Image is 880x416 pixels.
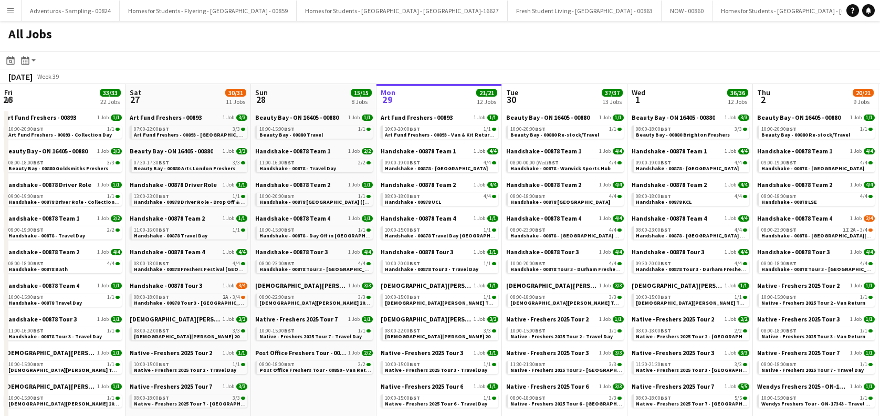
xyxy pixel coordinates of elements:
[4,248,79,256] span: Handshake - 00878 Team 2
[297,1,508,21] button: Homes for Students - [GEOGRAPHIC_DATA] - [GEOGRAPHIC_DATA]-16627
[107,227,114,233] span: 2/2
[381,181,498,214] div: Handshake - 00878 Team 21 Job4/408:00-18:00BST4/4Handshake - 00878 UCL
[385,226,496,238] a: 10:00-15:00BST1/1Handshake - 00878 Travel Day [GEOGRAPHIC_DATA]
[223,182,234,188] span: 1 Job
[757,147,875,181] div: Handshake - 00878 Team 11 Job4/409:00-19:00BST4/4Handshake - 00878 - [GEOGRAPHIC_DATA]
[130,113,247,121] a: Art Fund Freshers - 008931 Job3/3
[159,159,169,166] span: BST
[599,148,611,154] span: 1 Job
[97,148,109,154] span: 1 Job
[506,181,624,214] div: Handshake - 00878 Team 21 Job4/408:00-18:00BST4/4Handshake - 00878 [GEOGRAPHIC_DATA]
[786,226,797,233] span: BST
[510,160,559,165] span: 08:00-00:00 (Wed)
[4,113,122,147] div: Art Fund Freshers - 008931 Job1/110:00-20:00BST1/1Art Fund Freshers - 00893 - Collection Day
[535,126,546,132] span: BST
[134,194,169,199] span: 13:00-23:00
[111,115,122,121] span: 1/1
[259,199,463,205] span: Handshake - 00878 Restock (Southend) & Travel to Hotel
[636,127,671,132] span: 08:00-18:00
[860,227,867,233] span: 3/4
[284,193,295,200] span: BST
[134,199,256,205] span: Handshake - 00878 Driver Role - Drop Off & Home
[632,147,749,155] a: Handshake - 00878 Team 11 Job4/4
[757,147,832,155] span: Handshake - 00878 Team 1
[632,214,749,222] a: Handshake - 00878 Team 41 Job4/4
[381,214,456,222] span: Handshake - 00878 Team 4
[864,182,875,188] span: 4/4
[259,165,336,172] span: Handshake - 00878 - Travel Day
[636,165,739,172] span: Handshake - 00878 - University of Leeds
[4,147,88,155] span: Beauty Bay - ON 16405 - 00880
[761,227,873,233] div: •
[761,226,873,238] a: 08:00-23:00BST1I2A•3/4Handshake - 00878 - [GEOGRAPHIC_DATA][PERSON_NAME] On Site Day
[850,227,856,233] span: 2A
[255,181,373,214] div: Handshake - 00878 Team 21 Job1/110:00-20:00BST1/1Handshake - 00878 [GEOGRAPHIC_DATA] ([GEOGRAPHIC...
[725,148,736,154] span: 1 Job
[259,227,295,233] span: 10:00-15:00
[4,181,122,189] a: Handshake - 00878 Driver Role1 Job1/1
[761,165,864,172] span: Handshake - 00878 - Lancaster
[385,193,496,205] a: 08:00-18:00BST4/4Handshake - 00878 UCL
[8,131,112,138] span: Art Fund Freshers - 00893 - Collection Day
[381,248,498,256] a: Handshake - 00878 Tour 31 Job1/1
[130,248,247,282] div: Handshake - 00878 Team 41 Job4/408:00-18:00BST4/4Handshake - 00878 Freshers Festival [GEOGRAPHIC_...
[348,215,360,222] span: 1 Job
[97,182,109,188] span: 1 Job
[8,194,44,199] span: 09:00-19:00
[8,232,85,239] span: Handshake - 00878 - Travel Day
[506,113,624,147] div: Beauty Bay - ON 16405 - 008801 Job1/110:00-20:00BST1/1Beauty Bay - 00880 Re-stock/Travel
[632,113,749,121] a: Beauty Bay - ON 16405 - 008801 Job3/3
[757,181,875,189] a: Handshake - 00878 Team 21 Job4/4
[757,113,875,121] a: Beauty Bay - ON 16405 - 008801 Job1/1
[506,113,624,121] a: Beauty Bay - ON 16405 - 008801 Job1/1
[487,215,498,222] span: 1/1
[130,214,247,222] a: Handshake - 00878 Team 21 Job1/1
[757,181,875,214] div: Handshake - 00878 Team 21 Job4/408:00-18:00BST4/4Handshake - 00878 LSE
[381,113,453,121] span: Art Fund Freshers - 00893
[111,148,122,154] span: 3/3
[362,215,373,222] span: 1/1
[134,126,245,138] a: 07:00-22:00BST3/3Art Fund Freshers - 00893 - [GEOGRAPHIC_DATA] London Freshers Fair
[786,126,797,132] span: BST
[510,194,546,199] span: 08:00-18:00
[33,226,44,233] span: BST
[381,214,498,222] a: Handshake - 00878 Team 41 Job1/1
[506,181,624,189] a: Handshake - 00878 Team 21 Job4/4
[255,181,330,189] span: Handshake - 00878 Team 2
[510,126,622,138] a: 10:00-20:00BST1/1Beauty Bay - 00880 Re-stock/Travel
[259,159,371,171] a: 11:00-16:00BST2/2Handshake - 00878 - Travel Day
[255,147,330,155] span: Handshake - 00878 Team 1
[223,115,234,121] span: 1 Job
[348,148,360,154] span: 1 Job
[636,232,769,239] span: Handshake - 00878 - University of Aberdeen On Site Day
[725,215,736,222] span: 1 Job
[735,127,742,132] span: 3/3
[130,147,213,155] span: Beauty Bay - ON 16405 - 00880
[632,181,749,189] a: Handshake - 00878 Team 21 Job4/4
[506,147,624,181] div: Handshake - 00878 Team 11 Job4/408:00-00:00 (Wed)BST4/4Handshake - 00878 - Warwick Sports Hub
[385,194,420,199] span: 08:00-18:00
[259,131,323,138] span: Beauty Bay - 00880 Travel
[385,227,420,233] span: 10:00-15:00
[348,115,360,121] span: 1 Job
[487,148,498,154] span: 4/4
[757,214,832,222] span: Handshake - 00878 Team 4
[120,1,297,21] button: Homes for Students - Flyering - [GEOGRAPHIC_DATA] - 00859
[4,214,79,222] span: Handshake - 00878 Team 1
[410,126,420,132] span: BST
[159,126,169,132] span: BST
[850,148,862,154] span: 1 Job
[661,193,671,200] span: BST
[8,227,44,233] span: 09:00-19:00
[381,113,498,121] a: Art Fund Freshers - 008931 Job1/1
[4,147,122,181] div: Beauty Bay - ON 16405 - 008801 Job3/308:00-18:00BST3/3Beauty Bay - 00880 Goldsmiths Freshers
[636,159,747,171] a: 09:00-19:00BST4/4Handshake - 00878 - [GEOGRAPHIC_DATA]
[757,147,875,155] a: Handshake - 00878 Team 11 Job4/4
[130,248,205,256] span: Handshake - 00878 Team 4
[8,193,120,205] a: 09:00-19:00BST1/1Handshake - 00878 Driver Role - Collection & Drop Off
[510,232,644,239] span: Handshake - 00878 - Strathclyde University On Site Day
[255,113,373,121] a: Beauty Bay - ON 16405 - 008801 Job1/1
[410,159,420,166] span: BST
[381,147,456,155] span: Handshake - 00878 Team 1
[255,214,330,222] span: Handshake - 00878 Team 4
